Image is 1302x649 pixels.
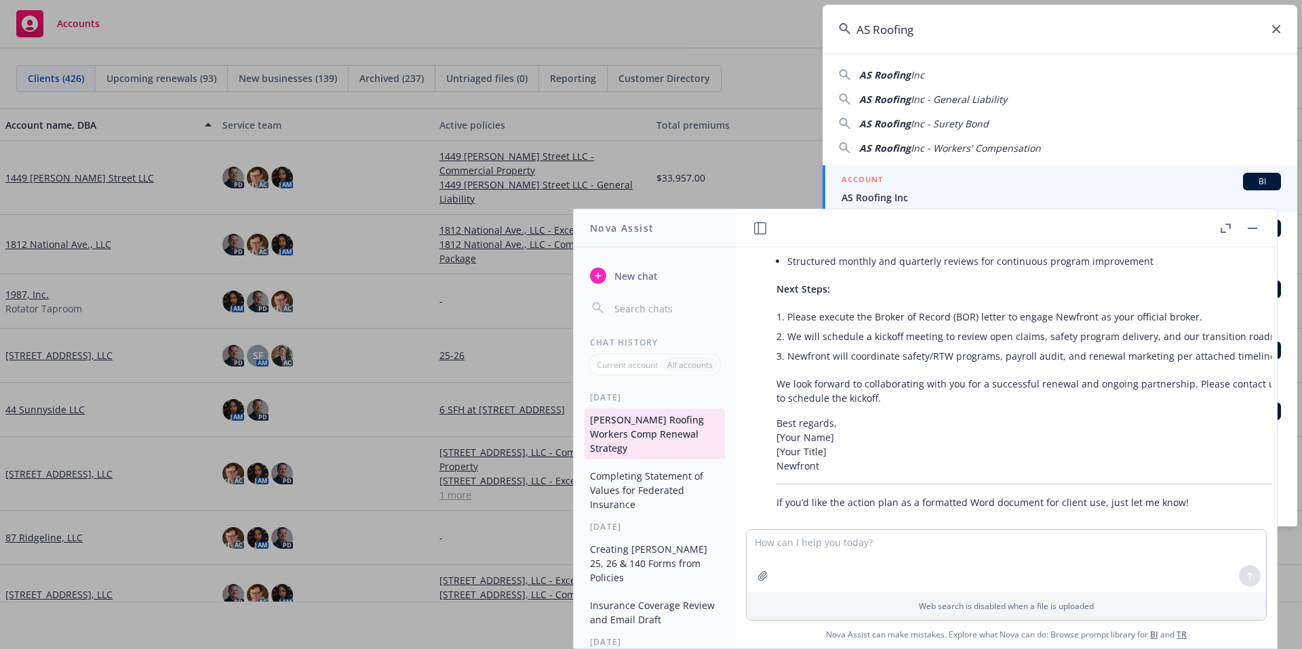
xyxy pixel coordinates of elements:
button: New chat [585,264,725,288]
p: Web search is disabled when a file is uploaded [755,600,1258,612]
p: All accounts [667,359,713,371]
span: Inc - Surety Bond [911,117,989,130]
input: Search chats [612,299,719,318]
button: [PERSON_NAME] Roofing Workers Comp Renewal Strategy [585,409,725,459]
span: New chat [612,269,658,283]
span: Next Steps: [776,282,830,295]
h1: Nova Assist [590,221,654,235]
button: Completing Statement of Values for Federated Insurance [585,465,725,516]
a: ACCOUNTBIAS Roofing Inc [823,165,1297,212]
div: [DATE] [574,521,736,532]
a: TR [1177,629,1187,640]
p: Current account [597,359,658,371]
span: AS Roofing Inc [842,190,1281,205]
span: AS Roofing [859,93,911,106]
span: Inc - Workers' Compensation [911,142,1041,154]
span: Nova Assist can make mistakes. Explore what Nova can do: Browse prompt library for and [826,621,1187,648]
div: [DATE] [574,392,736,403]
button: Creating [PERSON_NAME] 25, 26 & 140 Forms from Policies [585,538,725,589]
div: Chat History [574,337,736,348]
a: BI [1150,629,1158,640]
div: [DATE] [574,636,736,648]
span: AS Roofing [859,117,911,130]
h5: ACCOUNT [842,173,883,189]
span: AS Roofing [859,142,911,154]
button: Insurance Coverage Review and Email Draft [585,594,725,631]
span: Inc [911,68,924,81]
span: AS Roofing [859,68,911,81]
span: BI [1248,175,1276,188]
span: Inc - General Liability [911,93,1007,106]
input: Search... [823,5,1297,54]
